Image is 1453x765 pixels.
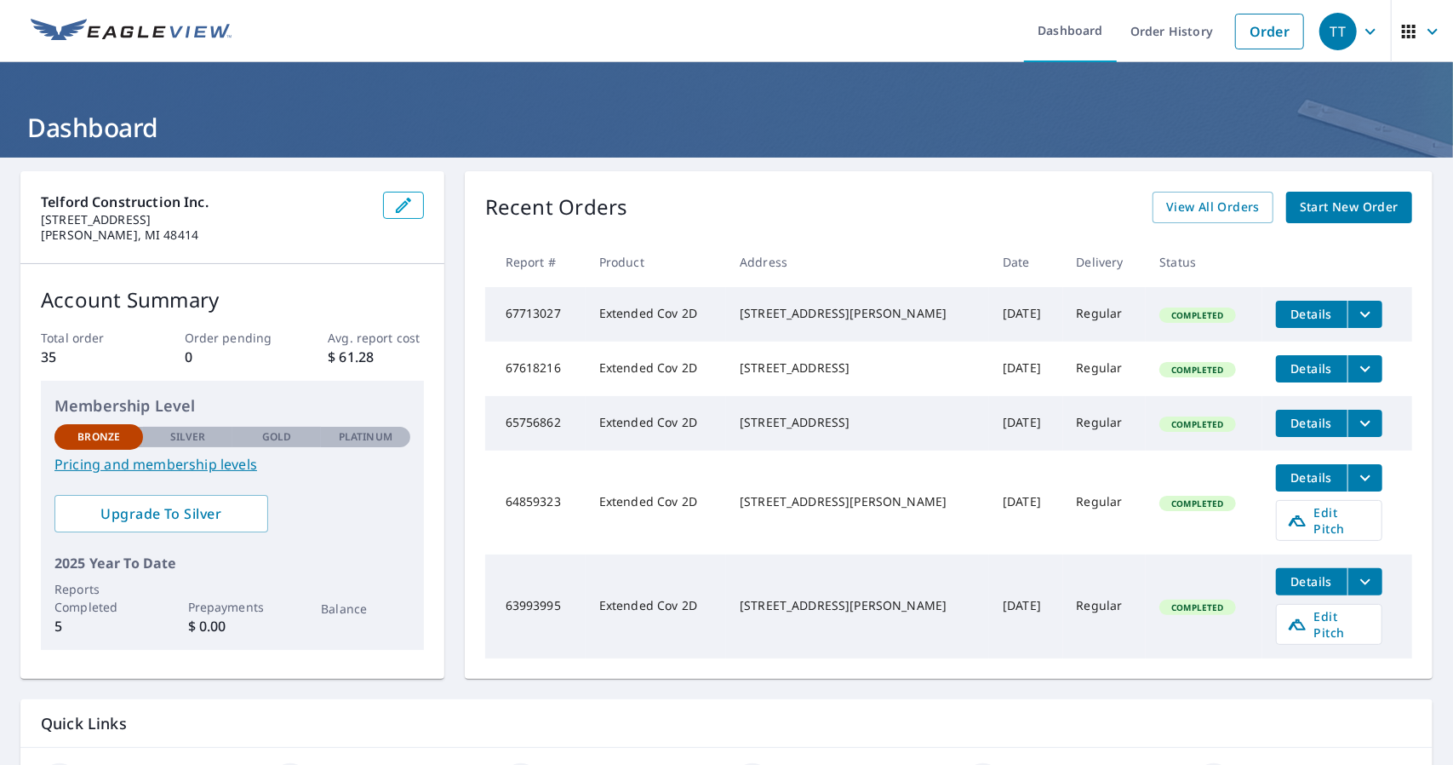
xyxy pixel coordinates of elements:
[1347,568,1382,595] button: filesDropdownBtn-63993995
[586,396,726,451] td: Extended Cov 2D
[1063,287,1147,342] td: Regular
[1276,464,1347,492] button: detailsBtn-64859323
[586,555,726,659] td: Extended Cov 2D
[328,347,423,367] p: $ 61.28
[1300,197,1399,218] span: Start New Order
[1286,415,1337,431] span: Details
[485,287,586,342] td: 67713027
[54,553,410,573] p: 2025 Year To Date
[188,598,277,616] p: Prepayments
[1286,573,1337,590] span: Details
[41,212,369,227] p: [STREET_ADDRESS]
[989,287,1062,342] td: [DATE]
[1146,237,1261,287] th: Status
[54,616,143,636] p: 5
[1347,301,1382,328] button: filesDropdownBtn-67713027
[185,329,280,347] p: Order pending
[1347,464,1382,492] button: filesDropdownBtn-64859323
[989,342,1062,396] td: [DATE]
[586,237,726,287] th: Product
[54,394,410,417] p: Membership Level
[185,347,280,367] p: 0
[485,342,586,396] td: 67618216
[41,713,1412,734] p: Quick Links
[41,347,136,367] p: 35
[989,237,1062,287] th: Date
[989,555,1062,659] td: [DATE]
[989,396,1062,451] td: [DATE]
[1287,504,1371,537] span: Edit Pitch
[1276,410,1347,437] button: detailsBtn-65756862
[586,451,726,555] td: Extended Cov 2D
[54,580,143,616] p: Reports Completed
[328,329,423,347] p: Avg. report cost
[740,414,975,431] div: [STREET_ADDRESS]
[1161,364,1233,376] span: Completed
[1347,355,1382,382] button: filesDropdownBtn-67618216
[41,227,369,243] p: [PERSON_NAME], MI 48414
[41,285,424,315] p: Account Summary
[1063,451,1147,555] td: Regular
[20,110,1433,145] h1: Dashboard
[485,555,586,659] td: 63993995
[485,396,586,451] td: 65756862
[1063,342,1147,396] td: Regular
[321,600,409,618] p: Balance
[485,451,586,555] td: 64859323
[1286,192,1412,223] a: Start New Order
[1161,498,1233,509] span: Completed
[586,342,726,396] td: Extended Cov 2D
[1287,608,1371,641] span: Edit Pitch
[1161,601,1233,613] span: Completed
[1063,396,1147,451] td: Regular
[1347,410,1382,437] button: filesDropdownBtn-65756862
[1276,355,1347,382] button: detailsBtn-67618216
[1161,309,1233,321] span: Completed
[31,19,232,44] img: EV Logo
[1286,306,1337,322] span: Details
[262,429,291,445] p: Gold
[170,429,206,445] p: Silver
[1286,360,1337,377] span: Details
[1063,555,1147,659] td: Regular
[1276,568,1347,595] button: detailsBtn-63993995
[740,359,975,377] div: [STREET_ADDRESS]
[726,237,989,287] th: Address
[1276,604,1382,645] a: Edit Pitch
[1063,237,1147,287] th: Delivery
[54,495,268,532] a: Upgrade To Silver
[1161,418,1233,430] span: Completed
[1235,14,1304,49] a: Order
[68,504,255,523] span: Upgrade To Silver
[339,429,392,445] p: Platinum
[485,192,628,223] p: Recent Orders
[41,329,136,347] p: Total order
[188,616,277,636] p: $ 0.00
[1276,301,1347,328] button: detailsBtn-67713027
[1276,500,1382,541] a: Edit Pitch
[740,597,975,614] div: [STREET_ADDRESS][PERSON_NAME]
[1166,197,1260,218] span: View All Orders
[989,451,1062,555] td: [DATE]
[1286,469,1337,486] span: Details
[54,454,410,475] a: Pricing and membership levels
[740,493,975,510] div: [STREET_ADDRESS][PERSON_NAME]
[485,237,586,287] th: Report #
[41,192,369,212] p: Telford Construction Inc.
[586,287,726,342] td: Extended Cov 2D
[1319,13,1357,50] div: TT
[1153,192,1273,223] a: View All Orders
[77,429,120,445] p: Bronze
[740,305,975,322] div: [STREET_ADDRESS][PERSON_NAME]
